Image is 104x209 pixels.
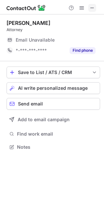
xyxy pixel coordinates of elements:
[70,47,95,54] button: Reveal Button
[7,4,46,12] img: ContactOut v5.3.10
[18,70,89,75] div: Save to List / ATS / CRM
[7,27,100,33] div: Attorney
[17,131,97,137] span: Find work email
[7,142,100,152] button: Notes
[16,37,55,43] span: Email Unavailable
[18,85,88,91] span: AI write personalized message
[7,82,100,94] button: AI write personalized message
[7,129,100,139] button: Find work email
[7,114,100,125] button: Add to email campaign
[18,101,43,106] span: Send email
[17,144,97,150] span: Notes
[18,117,70,122] span: Add to email campaign
[7,20,50,26] div: [PERSON_NAME]
[7,98,100,110] button: Send email
[7,66,100,78] button: save-profile-one-click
